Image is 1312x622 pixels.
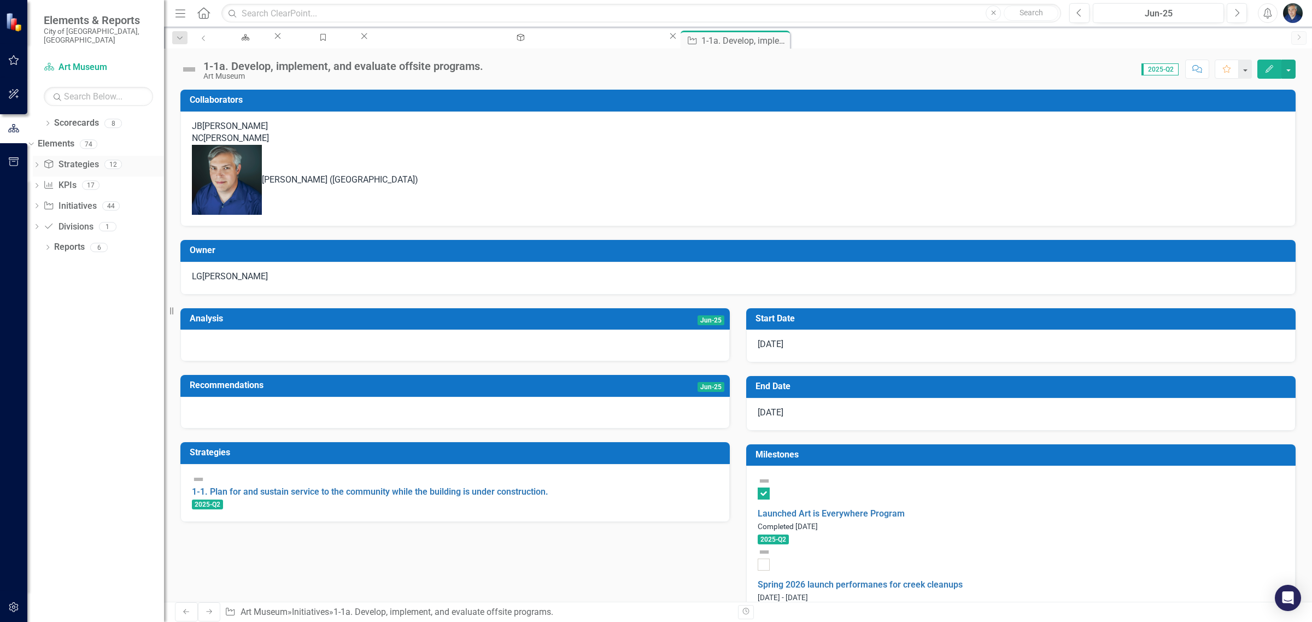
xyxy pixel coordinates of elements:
[1275,585,1301,611] div: Open Intercom Messenger
[43,221,93,233] a: Divisions
[758,508,905,519] a: Launched Art is Everywhere Program
[44,87,153,106] input: Search Below...
[215,31,272,44] a: Art Museum
[203,72,483,80] div: Art Museum
[758,339,783,349] span: [DATE]
[54,241,85,254] a: Reports
[1283,3,1303,23] img: Nick Nelson
[5,12,25,31] img: ClearPoint Strategy
[104,119,122,128] div: 8
[698,382,724,392] span: Jun-25
[203,132,269,145] div: [PERSON_NAME]
[190,448,724,457] h3: Strategies
[82,181,99,190] div: 17
[54,117,99,130] a: Scorecards
[293,41,349,55] div: Manage Elements
[190,245,1290,255] h3: Owner
[292,607,329,617] a: Initiatives
[43,159,98,171] a: Strategies
[758,593,808,602] small: [DATE] - [DATE]
[192,132,203,145] div: NC
[192,473,205,486] img: Not Defined
[80,139,97,149] div: 74
[755,450,1290,460] h3: Milestones
[1020,8,1043,17] span: Search
[755,314,1290,324] h3: Start Date
[758,407,783,418] span: [DATE]
[190,380,583,390] h3: Recommendations
[758,474,771,488] img: Not Defined
[192,500,223,509] span: 2025-Q2
[192,271,202,283] div: LG
[225,41,262,55] div: Art Museum
[755,382,1290,391] h3: End Date
[1141,63,1179,75] span: 2025-Q2
[241,607,288,617] a: Art Museum
[38,138,74,150] a: Elements
[192,120,202,133] div: JB
[43,179,76,192] a: KPIs
[104,160,122,169] div: 12
[283,31,359,44] a: Manage Elements
[202,271,268,283] div: [PERSON_NAME]
[190,95,1290,105] h3: Collaborators
[701,34,787,48] div: 1-1a. Develop, implement, and evaluate offsite programs.
[180,61,198,78] img: Not Defined
[192,486,548,497] a: 1-1. Plan for and sustain service to the community while the building is under construction.
[758,545,771,559] img: Not Defined
[225,606,730,619] div: » »
[44,27,153,45] small: City of [GEOGRAPHIC_DATA], [GEOGRAPHIC_DATA]
[1004,5,1058,21] button: Search
[758,522,818,531] small: Completed [DATE]
[43,200,96,213] a: Initiatives
[192,145,262,215] img: Nick Nelson
[99,222,116,231] div: 1
[44,61,153,74] a: Art Museum
[1093,3,1224,23] button: Jun-25
[203,60,483,72] div: 1-1a. Develop, implement, and evaluate offsite programs.
[698,315,724,325] span: Jun-25
[102,201,120,210] div: 44
[370,31,667,44] a: 1-1. Plan for and sustain service to the community while the building is under construction.
[202,120,268,133] div: [PERSON_NAME]
[90,243,108,252] div: 6
[380,41,658,55] div: 1-1. Plan for and sustain service to the community while the building is under construction.
[758,535,789,544] span: 2025-Q2
[44,14,153,27] span: Elements & Reports
[262,174,418,186] div: [PERSON_NAME] ([GEOGRAPHIC_DATA])
[333,607,553,617] div: 1-1a. Develop, implement, and evaluate offsite programs.
[1097,7,1220,20] div: Jun-25
[190,314,487,324] h3: Analysis
[221,4,1061,23] input: Search ClearPoint...
[758,579,963,590] a: Spring 2026 launch performanes for creek cleanups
